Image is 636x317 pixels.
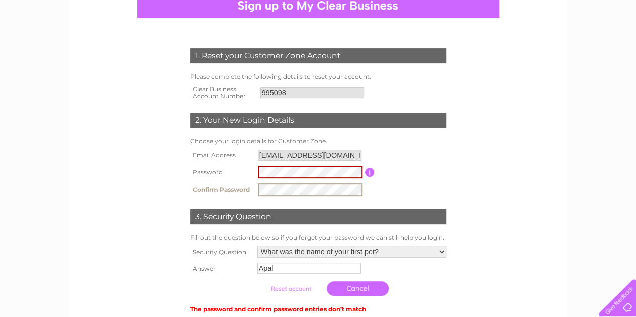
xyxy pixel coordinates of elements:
[459,43,478,50] a: Water
[260,282,322,296] input: Submit
[190,209,446,224] div: 3. Security Question
[188,163,255,181] th: Password
[188,135,449,147] td: Choose your login details for Customer Zone.
[188,83,258,103] th: Clear Business Account Number
[512,43,542,50] a: Telecoms
[188,260,255,276] th: Answer
[188,71,449,83] td: Please complete the following details to reset your account.
[446,5,516,18] a: 0333 014 3131
[365,168,375,177] input: Information
[549,43,563,50] a: Blog
[188,232,449,244] td: Fill out the question below so if you forget your password we can still help you login.
[484,43,506,50] a: Energy
[188,147,255,163] th: Email Address
[327,281,389,296] a: Cancel
[188,243,255,260] th: Security Question
[188,181,255,198] th: Confirm Password
[190,48,446,63] div: 1. Reset your Customer Zone Account
[81,6,556,49] div: Clear Business is a trading name of Verastar Limited (registered in [GEOGRAPHIC_DATA] No. 3667643...
[569,43,594,50] a: Contact
[22,26,73,57] img: logo.png
[188,301,449,315] td: The password and confirm password entries don’t match
[190,113,446,128] div: 2. Your New Login Details
[603,43,626,50] a: Log out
